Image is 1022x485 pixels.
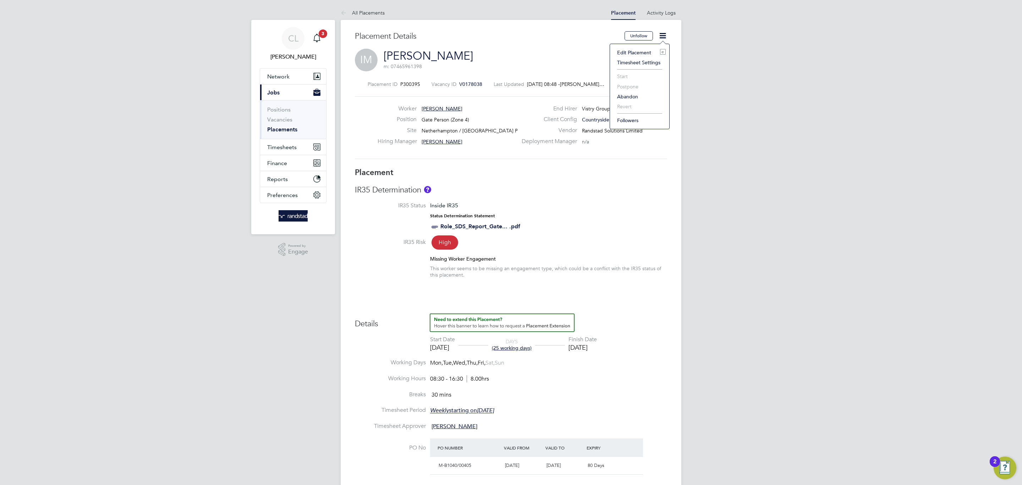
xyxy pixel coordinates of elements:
[378,105,417,113] label: Worker
[355,202,426,209] label: IR35 Status
[355,375,426,382] label: Working Hours
[288,249,308,255] span: Engage
[424,186,431,193] button: About IR35
[278,243,308,256] a: Powered byEngage
[260,85,326,100] button: Jobs
[494,81,524,87] label: Last Updated
[485,359,495,366] span: Sat,
[439,462,471,468] span: M-B1040/00405
[432,81,456,87] label: Vacancy ID
[432,235,458,250] span: High
[355,407,426,414] label: Timesheet Period
[430,213,495,218] strong: Status Determination Statement
[546,462,561,468] span: [DATE]
[443,359,453,366] span: Tue,
[467,359,478,366] span: Thu,
[527,81,560,87] span: [DATE] 08:48 -
[355,391,426,398] label: Breaks
[251,20,335,234] nav: Main navigation
[368,81,397,87] label: Placement ID
[432,391,451,398] span: 30 mins
[495,359,504,366] span: Sun
[260,187,326,203] button: Preferences
[614,71,666,81] li: Start
[430,407,494,414] span: starting on
[430,407,449,414] em: Weekly
[355,239,426,246] label: IR35 Risk
[505,462,519,468] span: [DATE]
[260,69,326,84] button: Network
[267,116,292,123] a: Vacancies
[477,407,494,414] em: [DATE]
[267,73,290,80] span: Network
[260,53,326,61] span: Charlotte Lockeridge
[560,81,604,87] span: [PERSON_NAME]…
[582,105,618,112] span: Vistry Group Plc
[260,210,326,222] a: Go to home page
[582,116,651,123] span: Countryside Properties UK Ltd
[614,115,666,125] li: Followers
[355,359,426,366] label: Working Days
[260,155,326,171] button: Finance
[355,49,378,71] span: IM
[430,314,575,332] button: How to extend a Placement?
[279,210,308,222] img: randstad-logo-retina.png
[432,423,477,430] span: [PERSON_NAME]
[355,31,619,42] h3: Placement Details
[614,92,666,102] li: Abandon
[585,441,626,454] div: Expiry
[517,105,577,113] label: End Hirer
[260,139,326,155] button: Timesheets
[260,27,326,61] a: CL[PERSON_NAME]
[422,138,462,145] span: [PERSON_NAME]
[478,359,485,366] span: Fri,
[378,138,417,145] label: Hiring Manager
[319,29,327,38] span: 3
[384,49,473,63] a: [PERSON_NAME]
[582,138,589,145] span: n/a
[660,49,666,55] i: e
[568,343,597,352] div: [DATE]
[267,160,287,167] span: Finance
[430,202,458,209] span: Inside IR35
[994,457,1016,479] button: Open Resource Center, 2 new notifications
[384,63,422,70] span: m: 07465961398
[378,127,417,134] label: Site
[614,58,666,67] li: Timesheet Settings
[492,345,532,351] span: (25 working days)
[422,127,521,134] span: Netherhampton / [GEOGRAPHIC_DATA] P1
[517,116,577,123] label: Client Config
[430,265,667,278] div: This worker seems to be missing an engagement type, which could be a conflict with the IR35 statu...
[260,100,326,139] div: Jobs
[355,444,426,452] label: PO No
[440,223,520,230] a: Role_SDS_Report_Gate... .pdf
[614,102,666,111] li: Revert
[467,375,489,382] span: 8.00hrs
[430,375,489,383] div: 08:30 - 16:30
[544,441,585,454] div: Valid To
[267,89,280,96] span: Jobs
[611,10,636,16] a: Placement
[267,144,297,151] span: Timesheets
[288,34,298,43] span: CL
[400,81,420,87] span: P300395
[422,116,469,123] span: Gate Person (Zone 4)
[647,10,676,16] a: Activity Logs
[436,441,502,454] div: PO Number
[267,126,297,133] a: Placements
[993,462,996,471] div: 2
[453,359,467,366] span: Wed,
[614,82,666,92] li: Postpone
[378,116,417,123] label: Position
[260,171,326,187] button: Reports
[517,127,577,134] label: Vendor
[341,10,385,16] a: All Placements
[430,359,443,366] span: Mon,
[355,168,394,177] b: Placement
[355,314,667,329] h3: Details
[625,31,653,40] button: Unfollow
[310,27,324,50] a: 3
[614,48,666,58] li: Edit Placement
[422,105,462,112] span: [PERSON_NAME]
[430,336,455,343] div: Start Date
